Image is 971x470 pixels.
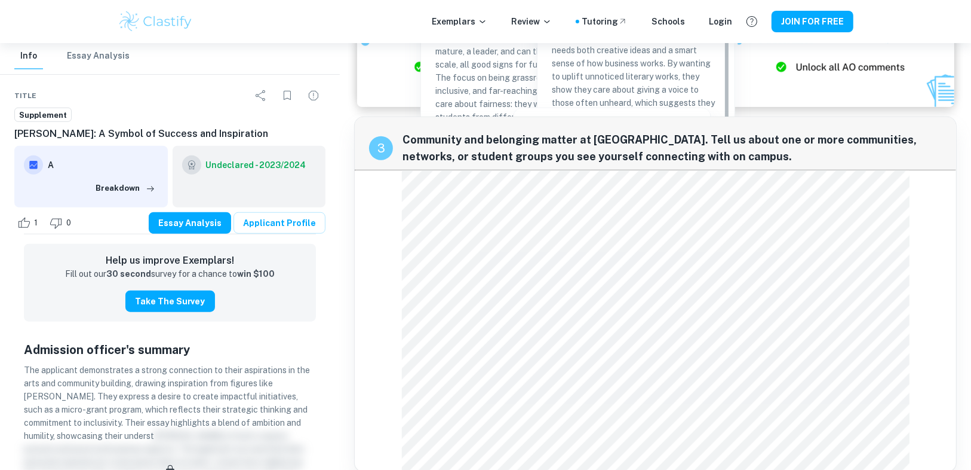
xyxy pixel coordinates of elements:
[652,15,685,28] a: Schools
[33,254,306,268] h6: Help us improve Exemplars!
[275,84,299,108] div: Bookmark
[233,212,325,234] a: Applicant Profile
[772,11,853,32] button: JOIN FOR FREE
[709,15,732,28] a: Login
[14,213,44,233] div: Like
[302,84,325,108] div: Report issue
[14,127,325,141] h6: [PERSON_NAME]: A Symbol of Success and Inspiration
[15,109,71,121] span: Supplement
[582,15,628,28] a: Tutoring
[48,158,158,172] h6: A
[206,155,306,175] a: Undeclared - 2023/2024
[237,269,275,279] strong: win $100
[402,132,942,165] span: Community and belonging matter at [GEOGRAPHIC_DATA]. Tell us about one or more communities, netwo...
[24,341,316,359] h5: Admission officer's summary
[93,179,158,197] button: Breakdown
[357,17,954,107] img: Ad
[149,212,231,234] button: Essay Analysis
[65,268,275,281] p: Fill out our survey for a chance to
[249,84,273,108] div: Share
[24,365,310,441] span: The applicant demonstrates a strong connection to their aspirations in the arts and community bui...
[125,291,215,312] button: Take the Survey
[14,108,72,123] a: Supplement
[369,136,393,160] div: recipe
[742,11,762,32] button: Help and Feedback
[14,43,43,69] button: Info
[60,217,78,229] span: 0
[432,15,487,28] p: Exemplars
[106,269,151,279] strong: 30 second
[67,43,130,69] button: Essay Analysis
[14,90,36,101] span: Title
[47,213,78,233] div: Dislike
[118,10,193,33] img: Clastify logo
[511,15,552,28] p: Review
[27,217,44,229] span: 1
[206,158,306,172] h6: Undeclared - 2023/2024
